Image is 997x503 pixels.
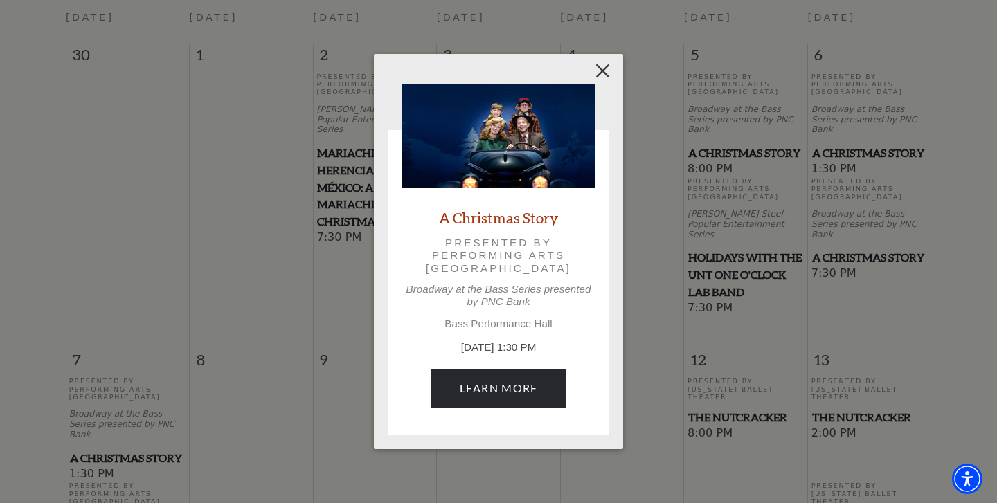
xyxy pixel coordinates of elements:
p: Bass Performance Hall [402,318,595,330]
p: Presented by Performing Arts [GEOGRAPHIC_DATA] [421,237,576,275]
a: December 7, 1:30 PM Learn More [431,369,566,408]
p: Broadway at the Bass Series presented by PNC Bank [402,283,595,308]
p: [DATE] 1:30 PM [402,340,595,356]
a: A Christmas Story [439,208,558,227]
div: Accessibility Menu [952,464,982,494]
button: Close [590,58,616,84]
img: A Christmas Story [402,84,595,188]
